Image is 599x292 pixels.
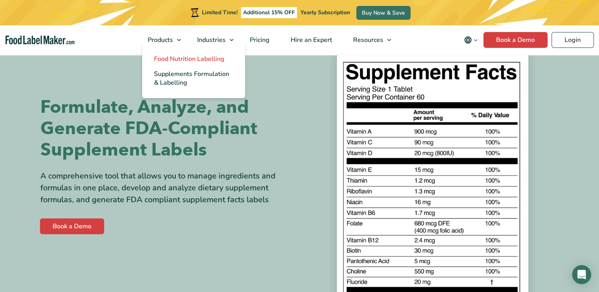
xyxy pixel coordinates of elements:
button: Change language [458,32,483,48]
span: Resources [351,36,384,44]
span: Products [145,36,174,44]
a: Industries [187,25,238,55]
h1: Formulate, Analyze, and Generate FDA-Compliant Supplement Labels [40,97,294,161]
a: Hire an Expert [280,25,341,55]
span: Limited Time! [202,9,238,16]
span: Supplements Formulation & Labelling [154,70,229,87]
span: Hire an Expert [288,36,333,44]
a: Pricing [240,25,278,55]
a: Book a Demo [483,32,548,48]
a: Food Nutrition Labelling [142,51,245,66]
a: Products [137,25,185,55]
a: Food Label Maker homepage [6,36,74,45]
a: Resources [343,25,395,55]
a: Book a Demo [40,218,104,234]
span: Food Nutrition Labelling [154,55,224,63]
a: Buy Now & Save [356,6,411,20]
a: Login [551,32,594,48]
span: Industries [195,36,226,44]
span: Pricing [247,36,270,44]
span: Additional 15% OFF [241,7,297,18]
span: Yearly Subscription [300,9,350,16]
div: A comprehensive tool that allows you to manage ingredients and formulas in one place, develop and... [40,170,294,206]
a: Supplements Formulation & Labelling [142,66,245,90]
div: Open Intercom Messenger [572,265,591,284]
